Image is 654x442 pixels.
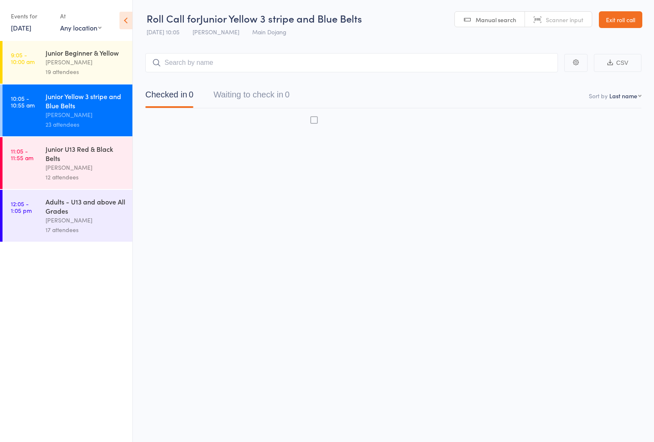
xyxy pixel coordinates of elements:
[46,144,125,163] div: Junior U13 Red & Black Belts
[145,86,193,108] button: Checked in0
[11,200,32,214] time: 12:05 - 1:05 pm
[599,11,642,28] a: Exit roll call
[3,190,132,242] a: 12:05 -1:05 pmAdults - U13 and above All Grades[PERSON_NAME]17 attendees
[3,137,132,189] a: 11:05 -11:55 amJunior U13 Red & Black Belts[PERSON_NAME]12 attendees
[3,41,132,84] a: 9:05 -10:00 amJunior Beginner & Yellow[PERSON_NAME]19 attendees
[213,86,289,108] button: Waiting to check in0
[476,15,516,24] span: Manual search
[193,28,239,36] span: [PERSON_NAME]
[46,172,125,182] div: 12 attendees
[46,163,125,172] div: [PERSON_NAME]
[11,9,52,23] div: Events for
[594,54,641,72] button: CSV
[46,197,125,215] div: Adults - U13 and above All Grades
[200,11,362,25] span: Junior Yellow 3 stripe and Blue Belts
[546,15,583,24] span: Scanner input
[46,215,125,225] div: [PERSON_NAME]
[46,225,125,235] div: 17 attendees
[11,51,35,65] time: 9:05 - 10:00 am
[147,28,180,36] span: [DATE] 10:05
[46,57,125,67] div: [PERSON_NAME]
[46,120,125,129] div: 23 attendees
[11,95,35,108] time: 10:05 - 10:55 am
[285,90,289,99] div: 0
[589,92,608,100] label: Sort by
[60,9,101,23] div: At
[46,67,125,77] div: 19 attendees
[189,90,193,99] div: 0
[609,92,637,100] div: Last name
[145,53,558,72] input: Search by name
[147,11,200,25] span: Roll Call for
[46,110,125,120] div: [PERSON_NAME]
[46,48,125,57] div: Junior Beginner & Yellow
[11,148,33,161] time: 11:05 - 11:55 am
[46,92,125,110] div: Junior Yellow 3 stripe and Blue Belts
[60,23,101,32] div: Any location
[252,28,286,36] span: Main Dojang
[11,23,31,32] a: [DATE]
[3,84,132,136] a: 10:05 -10:55 amJunior Yellow 3 stripe and Blue Belts[PERSON_NAME]23 attendees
